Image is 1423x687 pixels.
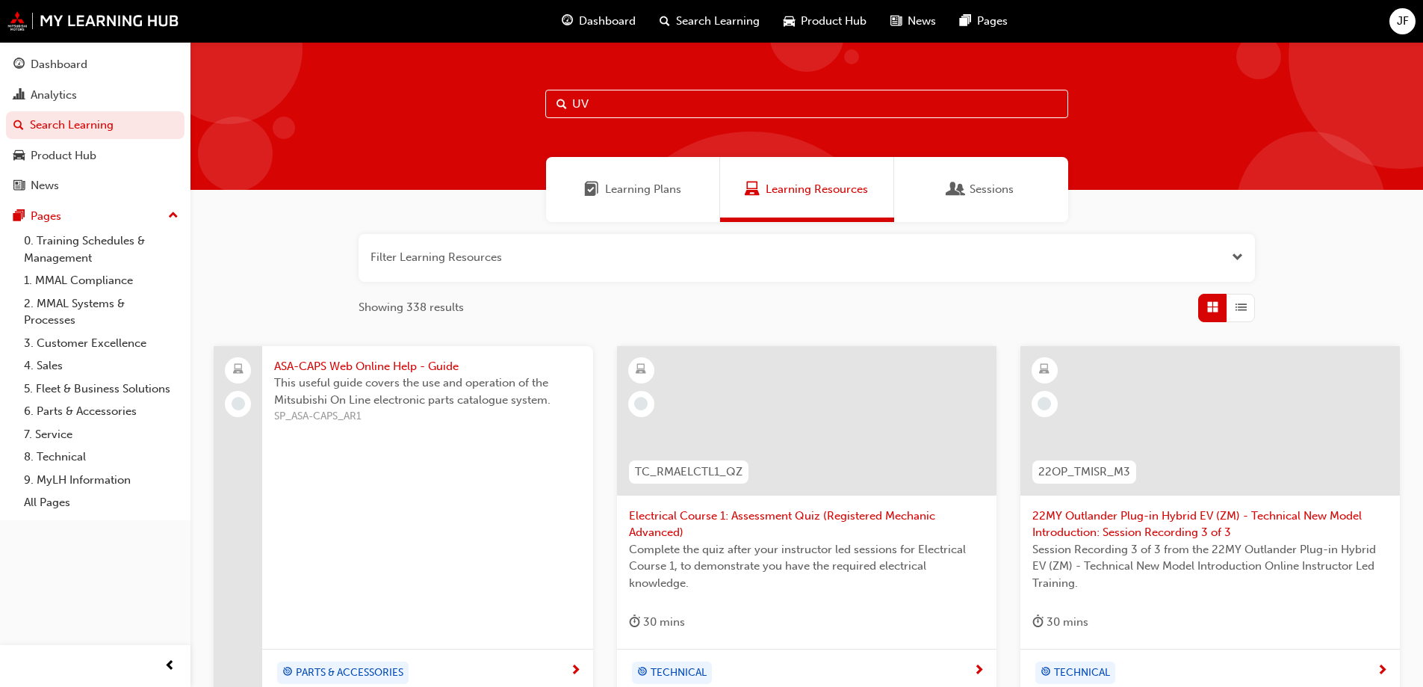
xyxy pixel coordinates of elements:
[274,375,581,408] span: This useful guide covers the use and operation of the Mitsubishi On Line electronic parts catalog...
[890,12,902,31] span: news-icon
[766,181,868,198] span: Learning Resources
[584,181,599,198] span: Learning Plans
[570,665,581,678] span: next-icon
[635,463,742,481] span: TC_RMAELCTL1_QZ
[232,397,245,410] span: learningRecordVerb_NONE-icon
[629,508,985,541] span: Electrical Course 1: Assessment Quiz (Registered Mechanic Advanced)
[557,96,567,113] span: Search
[1377,665,1388,678] span: next-icon
[6,142,185,170] a: Product Hub
[282,663,293,683] span: target-icon
[637,663,648,683] span: target-icon
[1032,613,1088,632] div: 30 mins
[949,181,964,198] span: Sessions
[676,13,760,30] span: Search Learning
[973,665,985,678] span: next-icon
[13,210,25,224] span: pages-icon
[579,13,636,30] span: Dashboard
[31,56,87,73] div: Dashboard
[274,408,581,425] span: SP_ASA-CAPS_AR1
[1207,299,1218,316] span: Grid
[296,665,403,682] span: PARTS & ACCESSORIES
[1397,13,1409,30] span: JF
[1232,249,1243,266] button: Open the filter
[164,657,176,676] span: prev-icon
[18,332,185,355] a: 3. Customer Excellence
[6,203,185,230] button: Pages
[18,269,185,292] a: 1. MMAL Compliance
[960,12,971,31] span: pages-icon
[545,90,1068,118] input: Search...
[6,172,185,200] a: News
[6,48,185,203] button: DashboardAnalyticsSearch LearningProduct HubNews
[772,6,878,37] a: car-iconProduct Hub
[18,491,185,514] a: All Pages
[31,87,77,104] div: Analytics
[970,181,1014,198] span: Sessions
[1032,541,1388,592] span: Session Recording 3 of 3 from the 22MY Outlander Plug-in Hybrid EV (ZM) - Technical New Model Int...
[1032,613,1044,632] span: duration-icon
[18,354,185,378] a: 4. Sales
[546,157,720,222] a: Learning PlansLearning Plans
[13,119,24,132] span: search-icon
[6,51,185,78] a: Dashboard
[18,292,185,332] a: 2. MMAL Systems & Processes
[629,541,985,592] span: Complete the quiz after your instructor led sessions for Electrical Course 1, to demonstrate you ...
[977,13,1008,30] span: Pages
[648,6,772,37] a: search-iconSearch Learning
[7,11,179,31] img: mmal
[359,299,464,316] span: Showing 338 results
[31,208,61,225] div: Pages
[1038,463,1130,481] span: 22OP_TMISR_M3
[18,469,185,492] a: 9. MyLH Information
[274,358,581,375] span: ASA-CAPS Web Online Help - Guide
[605,181,681,198] span: Learning Plans
[784,12,795,31] span: car-icon
[168,206,179,226] span: up-icon
[894,157,1068,222] a: SessionsSessions
[636,360,646,380] span: learningResourceType_ELEARNING-icon
[562,12,573,31] span: guage-icon
[1032,508,1388,541] span: 22MY Outlander Plug-in Hybrid EV (ZM) - Technical New Model Introduction: Session Recording 3 of 3
[1041,663,1051,683] span: target-icon
[18,423,185,446] a: 7. Service
[13,89,25,102] span: chart-icon
[18,400,185,423] a: 6. Parts & Accessories
[1039,360,1050,380] span: learningResourceType_ELEARNING-icon
[233,360,244,380] span: laptop-icon
[651,665,707,682] span: TECHNICAL
[1038,397,1051,410] span: learningRecordVerb_NONE-icon
[634,397,648,410] span: learningRecordVerb_NONE-icon
[745,181,760,198] span: Learning Resources
[720,157,894,222] a: Learning ResourcesLearning Resources
[801,13,866,30] span: Product Hub
[6,81,185,109] a: Analytics
[31,177,59,194] div: News
[18,446,185,469] a: 8. Technical
[1054,665,1110,682] span: TECHNICAL
[629,613,640,632] span: duration-icon
[660,12,670,31] span: search-icon
[550,6,648,37] a: guage-iconDashboard
[31,147,96,164] div: Product Hub
[13,150,25,163] span: car-icon
[629,613,685,632] div: 30 mins
[6,111,185,139] a: Search Learning
[18,378,185,401] a: 5. Fleet & Business Solutions
[18,229,185,269] a: 0. Training Schedules & Management
[13,179,25,193] span: news-icon
[908,13,936,30] span: News
[1236,299,1247,316] span: List
[1389,8,1416,34] button: JF
[13,58,25,72] span: guage-icon
[948,6,1020,37] a: pages-iconPages
[878,6,948,37] a: news-iconNews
